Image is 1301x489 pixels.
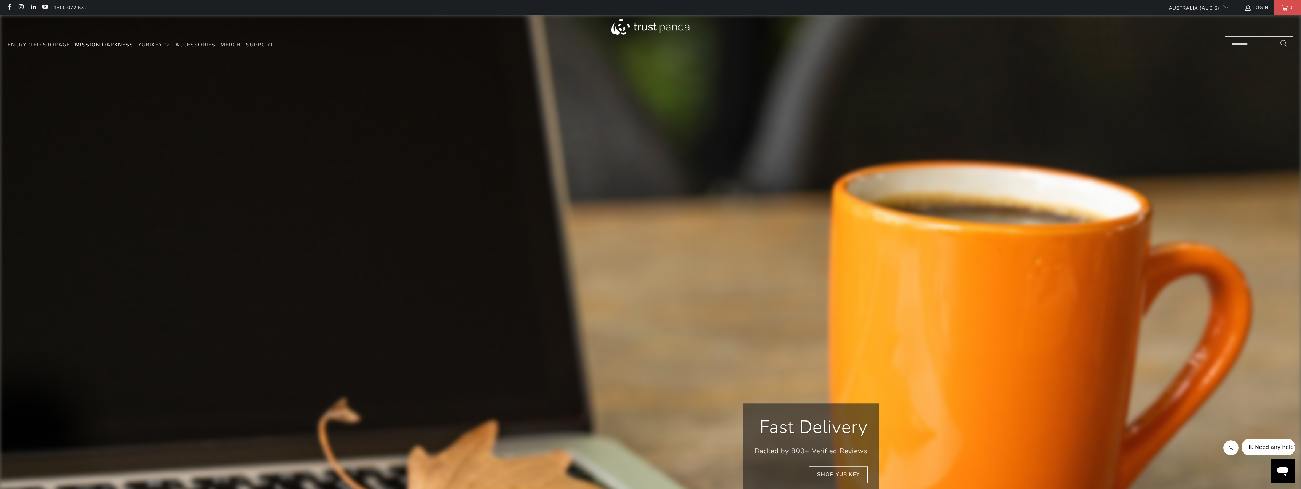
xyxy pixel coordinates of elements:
[8,36,70,54] a: Encrypted Storage
[1225,36,1293,53] input: Search...
[138,41,162,48] span: YubiKey
[755,415,868,440] p: Fast Delivery
[175,36,216,54] a: Accessories
[6,5,12,11] a: Trust Panda Australia on Facebook
[75,41,133,48] span: Mission Darkness
[611,19,690,35] img: Trust Panda Australia
[138,36,170,54] summary: YubiKey
[75,36,133,54] a: Mission Darkness
[175,41,216,48] span: Accessories
[755,446,868,457] p: Backed by 800+ Verified Reviews
[1242,439,1295,455] iframe: Message from company
[246,36,273,54] a: Support
[246,41,273,48] span: Support
[1274,36,1293,53] button: Search
[42,5,48,11] a: Trust Panda Australia on YouTube
[18,5,24,11] a: Trust Panda Australia on Instagram
[5,5,55,11] span: Hi. Need any help?
[1244,3,1269,12] a: Login
[8,41,70,48] span: Encrypted Storage
[1223,440,1239,455] iframe: Close message
[30,5,36,11] a: Trust Panda Australia on LinkedIn
[54,3,87,12] a: 1300 072 632
[8,36,273,54] nav: Translation missing: en.navigation.header.main_nav
[220,36,241,54] a: Merch
[809,466,868,483] a: Shop YubiKey
[1271,459,1295,483] iframe: Button to launch messaging window
[220,41,241,48] span: Merch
